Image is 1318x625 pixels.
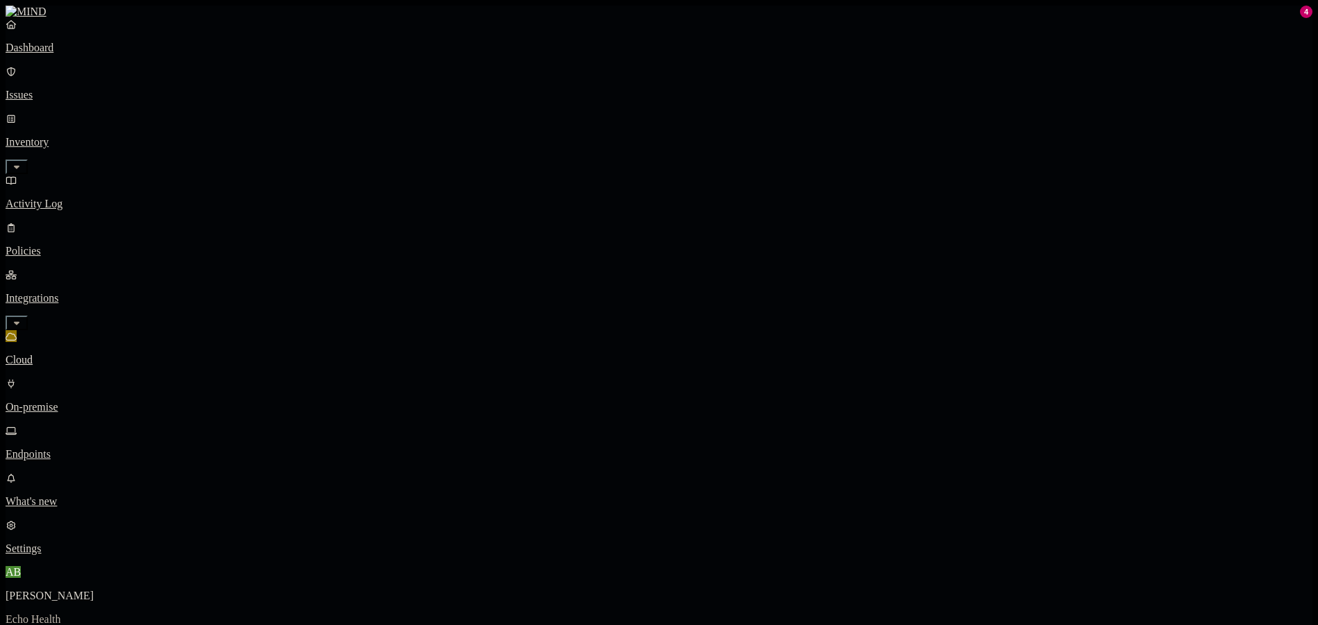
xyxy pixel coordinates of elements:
p: Dashboard [6,42,1312,54]
a: Cloud [6,330,1312,366]
p: Policies [6,245,1312,257]
a: MIND [6,6,1312,18]
p: Issues [6,89,1312,101]
a: Issues [6,65,1312,101]
p: [PERSON_NAME] [6,590,1312,602]
p: Integrations [6,292,1312,305]
p: Settings [6,542,1312,555]
img: MIND [6,6,46,18]
p: Activity Log [6,198,1312,210]
a: Activity Log [6,174,1312,210]
span: AB [6,566,21,578]
a: Endpoints [6,425,1312,461]
a: Inventory [6,112,1312,172]
p: Cloud [6,354,1312,366]
a: Dashboard [6,18,1312,54]
a: Settings [6,519,1312,555]
a: On-premise [6,377,1312,413]
p: What's new [6,495,1312,508]
a: Integrations [6,268,1312,328]
a: What's new [6,472,1312,508]
p: Endpoints [6,448,1312,461]
a: Policies [6,221,1312,257]
p: Inventory [6,136,1312,148]
p: On-premise [6,401,1312,413]
div: 4 [1300,6,1312,18]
